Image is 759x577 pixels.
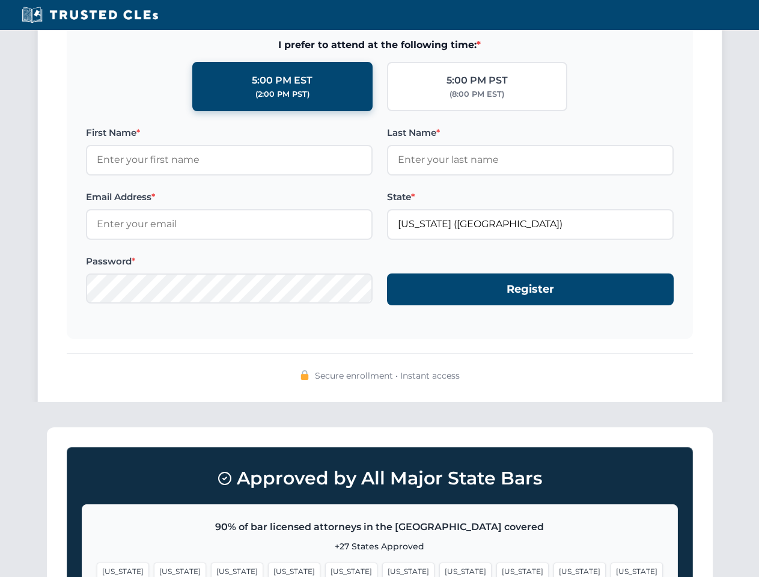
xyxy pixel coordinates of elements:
[315,369,460,382] span: Secure enrollment • Instant access
[86,37,674,53] span: I prefer to attend at the following time:
[97,519,663,535] p: 90% of bar licensed attorneys in the [GEOGRAPHIC_DATA] covered
[387,190,674,204] label: State
[450,88,504,100] div: (8:00 PM EST)
[82,462,678,495] h3: Approved by All Major State Bars
[387,273,674,305] button: Register
[18,6,162,24] img: Trusted CLEs
[86,145,373,175] input: Enter your first name
[97,540,663,553] p: +27 States Approved
[255,88,309,100] div: (2:00 PM PST)
[387,126,674,140] label: Last Name
[86,209,373,239] input: Enter your email
[447,73,508,88] div: 5:00 PM PST
[300,370,309,380] img: 🔒
[86,126,373,140] label: First Name
[387,145,674,175] input: Enter your last name
[86,254,373,269] label: Password
[387,209,674,239] input: Florida (FL)
[252,73,312,88] div: 5:00 PM EST
[86,190,373,204] label: Email Address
